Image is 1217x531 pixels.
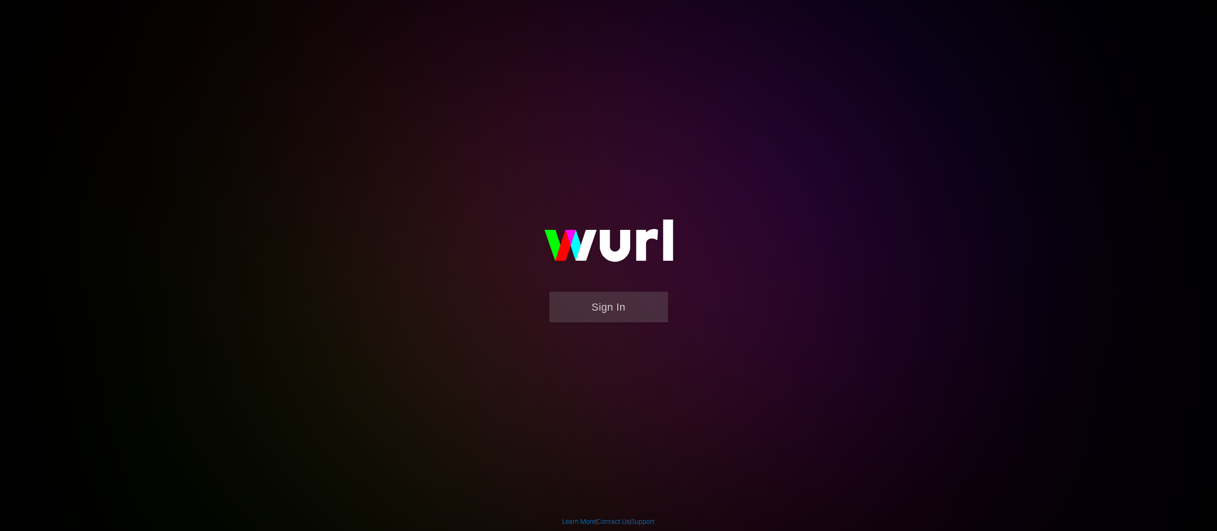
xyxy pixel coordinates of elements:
a: Learn More [562,518,595,525]
img: wurl-logo-on-black-223613ac3d8ba8fe6dc639794a292ebdb59501304c7dfd60c99c58986ef67473.svg [514,199,704,291]
a: Support [631,518,655,525]
button: Sign In [549,292,668,322]
a: Contact Us [597,518,630,525]
div: | | [562,517,655,526]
